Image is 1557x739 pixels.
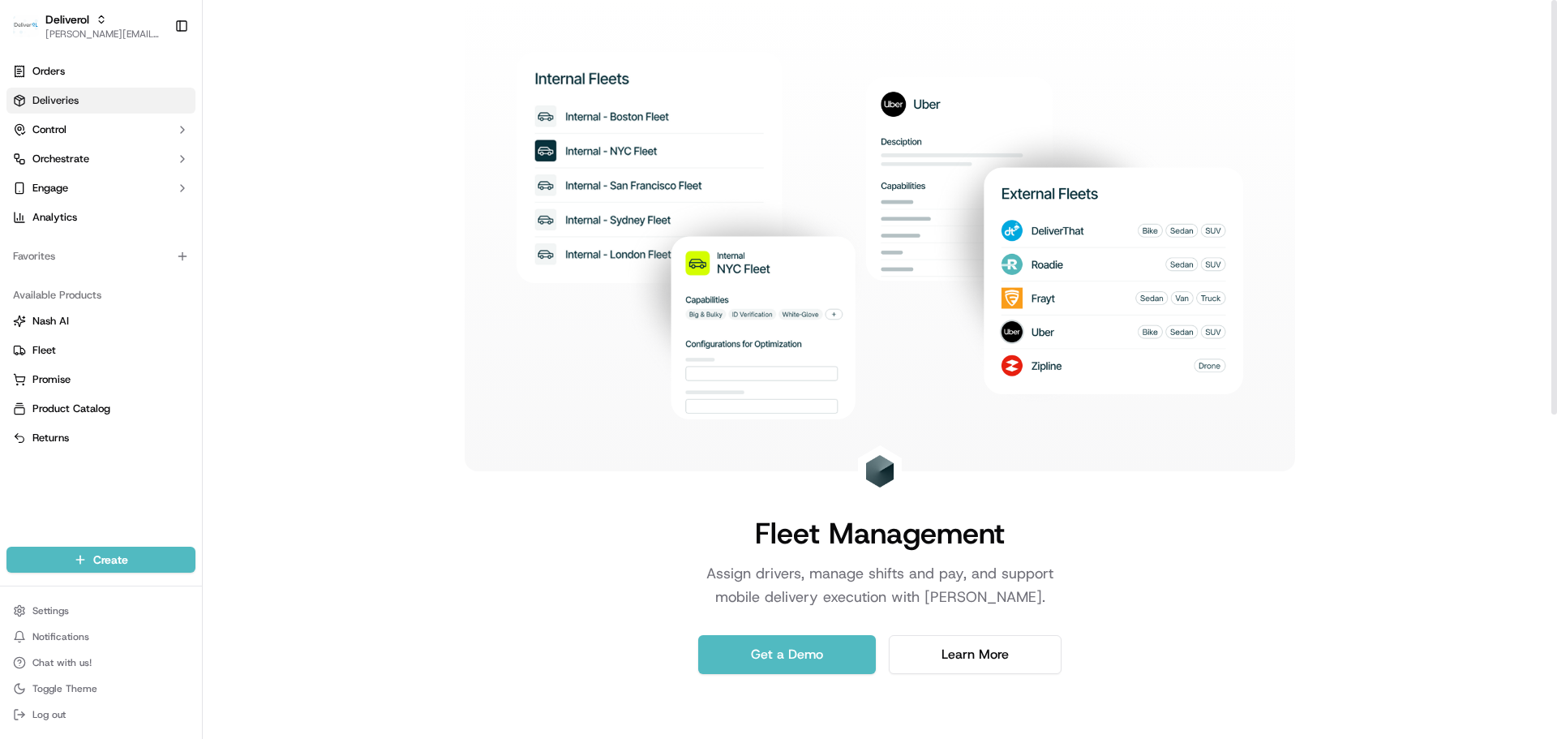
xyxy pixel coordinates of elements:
span: Create [93,552,128,568]
button: Settings [6,599,195,622]
button: Toggle Theme [6,677,195,700]
h1: Fleet Management [755,517,1005,549]
a: Analytics [6,204,195,230]
button: [PERSON_NAME][EMAIL_ADDRESS][DOMAIN_NAME] [45,28,161,41]
span: Deliveries [32,93,79,108]
button: Deliverol [45,11,89,28]
span: • [135,295,140,308]
button: Nash AI [6,308,195,334]
button: Promise [6,367,195,393]
span: API Documentation [153,363,260,379]
span: [DATE] [144,295,177,308]
button: Control [6,117,195,143]
span: [PERSON_NAME] [50,251,131,264]
img: 1732323095091-59ea418b-cfe3-43c8-9ae0-d0d06d6fd42c [34,155,63,184]
img: 1736555255976-a54dd68f-1ca7-489b-9aae-adbdc363a1c4 [16,155,45,184]
a: Powered byPylon [114,402,196,415]
span: Control [32,122,66,137]
a: Fleet [13,343,189,358]
span: [DATE] [144,251,177,264]
span: Log out [32,708,66,721]
span: Promise [32,372,71,387]
span: Chat with us! [32,656,92,669]
button: Orchestrate [6,146,195,172]
span: Returns [32,431,69,445]
div: Start new chat [73,155,266,171]
div: Available Products [6,282,195,308]
button: See all [251,208,295,227]
img: Landing Page Image [517,52,1243,419]
a: Learn More [889,635,1062,674]
p: Welcome 👋 [16,65,295,91]
button: Chat with us! [6,651,195,674]
span: • [135,251,140,264]
a: 📗Knowledge Base [10,356,131,385]
div: 📗 [16,364,29,377]
div: Favorites [6,243,195,269]
a: 💻API Documentation [131,356,267,385]
span: Pylon [161,402,196,415]
a: Returns [13,431,189,445]
img: Jeff Sasse [16,236,42,262]
a: Promise [13,372,189,387]
a: Nash AI [13,314,189,329]
div: 💻 [137,364,150,377]
span: Product Catalog [32,402,110,416]
span: Toggle Theme [32,682,97,695]
span: [PERSON_NAME] [50,295,131,308]
p: Assign drivers, manage shifts and pay, and support mobile delivery execution with [PERSON_NAME]. [672,562,1087,610]
span: Fleet [32,343,56,358]
img: Deliverol [13,15,39,37]
button: Returns [6,425,195,451]
div: Past conversations [16,211,109,224]
button: Notifications [6,625,195,648]
button: Product Catalog [6,396,195,422]
span: Notifications [32,630,89,643]
button: DeliverolDeliverol[PERSON_NAME][EMAIL_ADDRESS][DOMAIN_NAME] [6,6,168,45]
img: Landing Page Icon [864,455,896,488]
button: Start new chat [276,160,295,179]
button: Engage [6,175,195,201]
span: Orchestrate [32,152,89,166]
div: We're available if you need us! [73,171,223,184]
span: Nash AI [32,314,69,329]
span: Knowledge Base [32,363,124,379]
span: Engage [32,181,68,195]
button: Create [6,547,195,573]
input: Got a question? Start typing here... [42,105,292,122]
button: Log out [6,703,195,726]
img: Nash [16,16,49,49]
a: Deliveries [6,88,195,114]
span: Analytics [32,210,77,225]
a: Orders [6,58,195,84]
a: Product Catalog [13,402,189,416]
img: Jeff Sasse [16,280,42,306]
span: Orders [32,64,65,79]
a: Get a Demo [698,635,876,674]
span: Settings [32,604,69,617]
button: Fleet [6,337,195,363]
